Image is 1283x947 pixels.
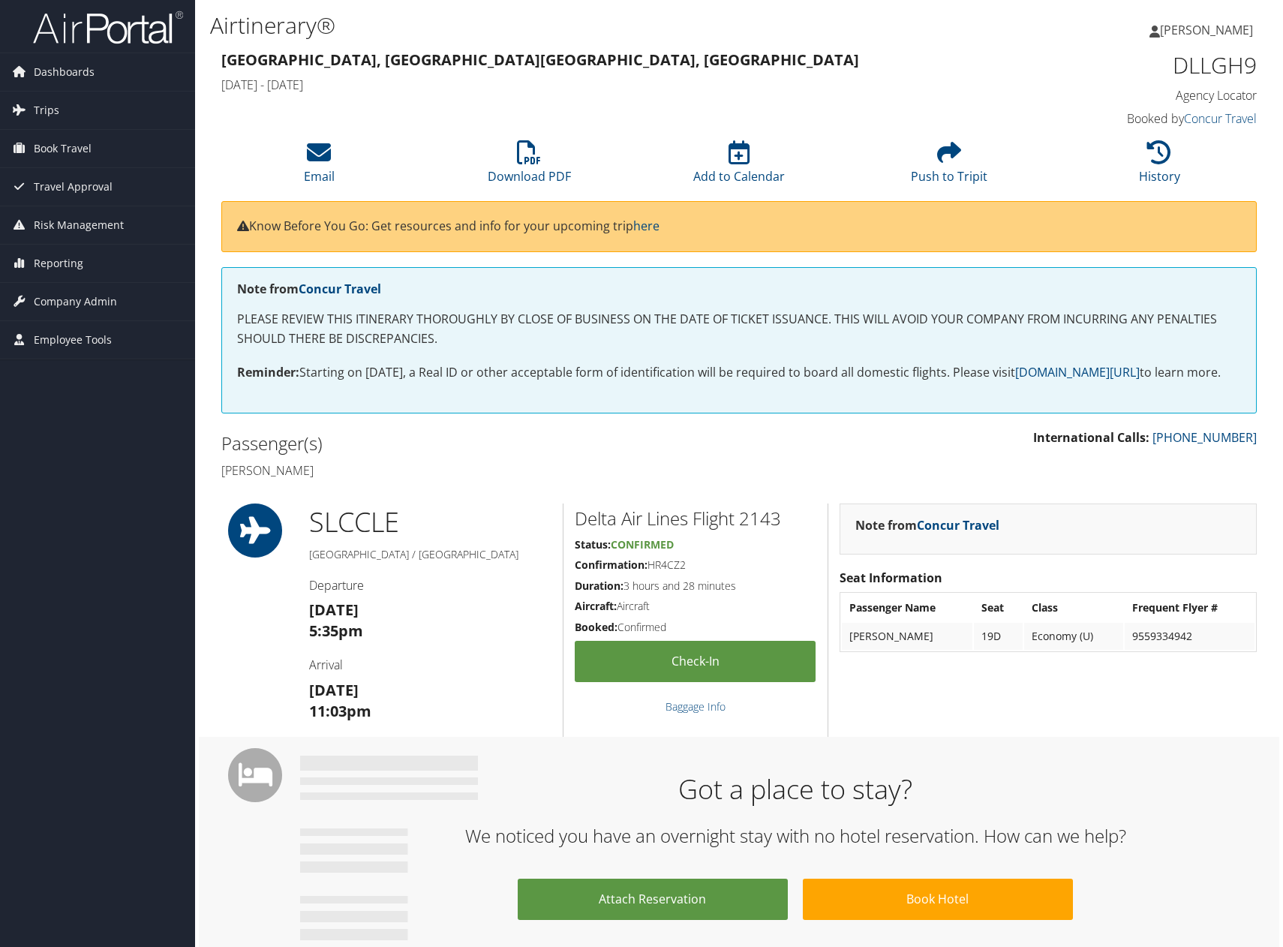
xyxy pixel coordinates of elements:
span: Dashboards [34,53,95,91]
strong: [DATE] [309,600,359,620]
span: Confirmed [611,537,674,552]
td: 19D [974,623,1023,650]
td: Economy (U) [1024,623,1123,650]
th: Class [1024,594,1123,621]
th: Frequent Flyer # [1125,594,1254,621]
h2: Delta Air Lines Flight 2143 [575,506,816,531]
a: Email [304,149,335,185]
td: [PERSON_NAME] [842,623,973,650]
strong: Note from [855,517,999,534]
h1: SLC CLE [309,504,551,541]
strong: International Calls: [1033,429,1149,446]
strong: 5:35pm [309,621,363,641]
h5: [GEOGRAPHIC_DATA] / [GEOGRAPHIC_DATA] [309,547,551,562]
a: Concur Travel [917,517,999,534]
h4: Arrival [309,657,551,673]
a: Attach Reservation [518,879,788,920]
h2: We noticed you have an overnight stay with no hotel reservation. How can we help? [311,823,1279,849]
h1: Got a place to stay? [311,771,1279,808]
h5: HR4CZ2 [575,558,816,573]
a: Book Hotel [803,879,1073,920]
a: Add to Calendar [693,149,785,185]
strong: Confirmation: [575,558,648,572]
span: Company Admin [34,283,117,320]
a: [PHONE_NUMBER] [1152,429,1257,446]
h4: [DATE] - [DATE] [221,77,993,93]
strong: Duration: [575,579,623,593]
a: Download PDF [488,149,571,185]
h1: Airtinerary® [210,10,915,41]
a: Push to Tripit [911,149,987,185]
th: Passenger Name [842,594,973,621]
strong: Status: [575,537,611,552]
strong: Booked: [575,620,617,634]
h5: Confirmed [575,620,816,635]
span: Risk Management [34,206,124,244]
span: Book Travel [34,130,92,167]
h4: Agency Locator [1015,87,1257,104]
a: Concur Travel [1184,110,1257,127]
h4: Departure [309,577,551,594]
h2: Passenger(s) [221,431,728,456]
strong: Aircraft: [575,599,617,613]
strong: Note from [237,281,381,297]
strong: [GEOGRAPHIC_DATA], [GEOGRAPHIC_DATA] [GEOGRAPHIC_DATA], [GEOGRAPHIC_DATA] [221,50,859,70]
h4: Booked by [1015,110,1257,127]
p: Starting on [DATE], a Real ID or other acceptable form of identification will be required to boar... [237,363,1241,383]
a: Baggage Info [666,699,726,714]
th: Seat [974,594,1023,621]
span: Travel Approval [34,168,113,206]
h4: [PERSON_NAME] [221,462,728,479]
strong: Seat Information [840,570,942,586]
strong: 11:03pm [309,701,371,721]
a: here [633,218,660,234]
a: [PERSON_NAME] [1149,8,1268,53]
a: [DOMAIN_NAME][URL] [1015,364,1140,380]
p: PLEASE REVIEW THIS ITINERARY THOROUGHLY BY CLOSE OF BUSINESS ON THE DATE OF TICKET ISSUANCE. THIS... [237,310,1241,348]
a: Check-in [575,641,816,682]
img: airportal-logo.png [33,10,183,45]
strong: [DATE] [309,680,359,700]
span: Trips [34,92,59,129]
a: Concur Travel [299,281,381,297]
span: Employee Tools [34,321,112,359]
p: Know Before You Go: Get resources and info for your upcoming trip [237,217,1241,236]
span: Reporting [34,245,83,282]
h5: Aircraft [575,599,816,614]
td: 9559334942 [1125,623,1254,650]
a: History [1139,149,1180,185]
strong: Reminder: [237,364,299,380]
span: [PERSON_NAME] [1160,22,1253,38]
h1: DLLGH9 [1015,50,1257,81]
h5: 3 hours and 28 minutes [575,579,816,594]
